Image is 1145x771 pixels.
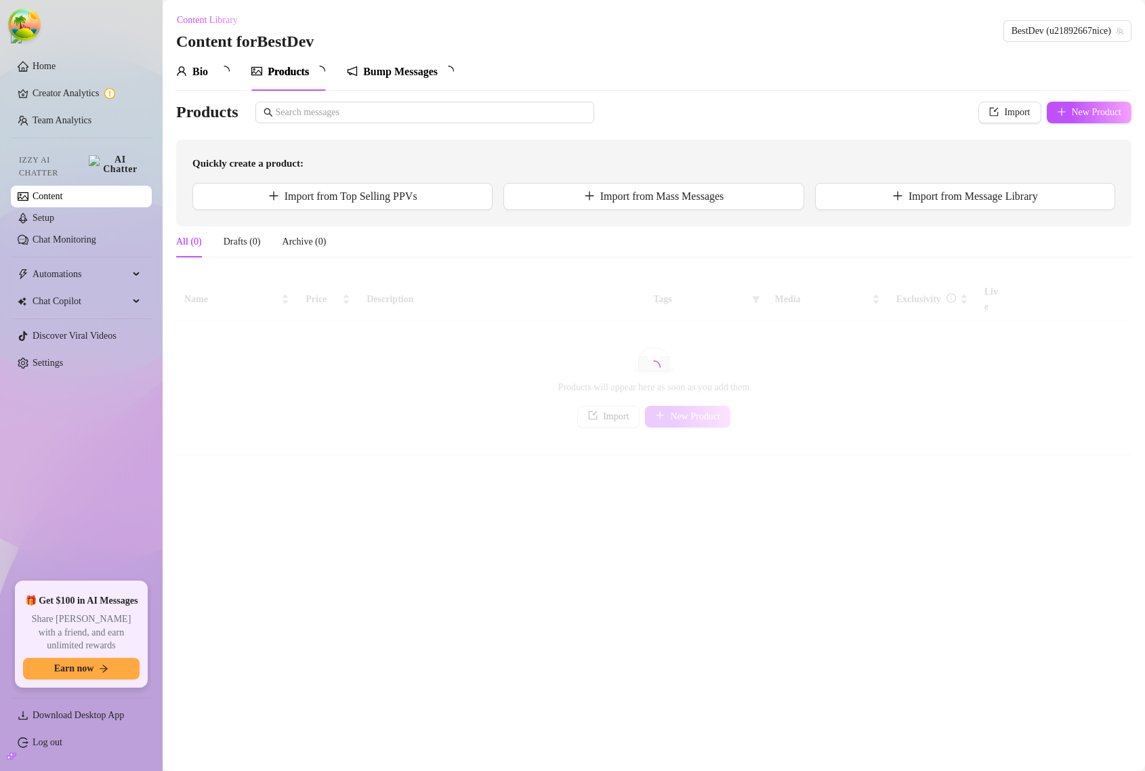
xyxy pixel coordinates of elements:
a: Chat Monitoring [33,234,96,245]
span: BestDev (u21892667nice) [1012,21,1123,41]
a: Discover Viral Videos [33,331,117,341]
span: plus [892,190,903,201]
span: Automations [33,264,129,285]
span: loading [217,64,232,79]
span: plus [268,190,279,201]
div: Bump Messages [363,64,438,80]
span: Share [PERSON_NAME] with a friend, and earn unlimited rewards [23,612,140,652]
button: Content Library [176,9,249,31]
div: Archive (0) [283,234,327,249]
button: Open Tanstack query devtools [11,11,38,38]
input: Search messages [276,105,586,120]
span: Import from Mass Messages [600,190,724,203]
span: plus [584,190,595,201]
div: All (0) [176,234,202,249]
span: Import [1004,107,1030,118]
a: Creator Analytics exclamation-circle [33,83,141,104]
button: Import from Top Selling PPVs [192,183,493,210]
span: loading [644,358,663,376]
span: notification [347,66,358,77]
span: 🎁 Get $100 in AI Messages [25,594,138,608]
span: import [989,107,999,117]
a: Content [33,191,62,201]
span: picture [251,66,262,77]
span: team [1116,27,1124,35]
span: New Product [1072,107,1122,118]
span: search [264,108,273,117]
span: loading [441,64,456,79]
span: plus [1057,107,1066,117]
span: arrow-right [99,664,108,673]
span: loading [312,64,327,79]
button: Earn nowarrow-right [23,658,140,680]
div: Products [268,64,309,80]
a: Log out [33,737,62,747]
span: Izzy AI Chatter [19,154,83,180]
a: Setup [33,213,54,223]
div: Bio [192,64,208,80]
button: Import [978,102,1041,123]
span: Import from Message Library [909,190,1038,203]
a: Home [33,61,56,71]
a: Team Analytics [33,115,91,125]
span: Import from Top Selling PPVs [285,190,417,203]
span: Content Library [177,15,238,26]
h3: Products [176,102,238,123]
span: build [7,751,16,761]
img: Chat Copilot [18,297,26,306]
span: Download Desktop App [33,710,124,720]
h3: Content for BestDev [176,31,314,53]
span: user [176,66,187,77]
button: Import from Mass Messages [503,183,804,210]
span: thunderbolt [18,269,28,280]
button: New Product [1047,102,1132,123]
div: Drafts (0) [224,234,261,249]
span: Earn now [54,663,94,674]
button: Import from Message Library [815,183,1115,210]
img: AI Chatter [89,155,141,174]
strong: Quickly create a product: [192,158,304,169]
span: Chat Copilot [33,291,129,312]
span: download [18,710,28,721]
a: Settings [33,358,63,368]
